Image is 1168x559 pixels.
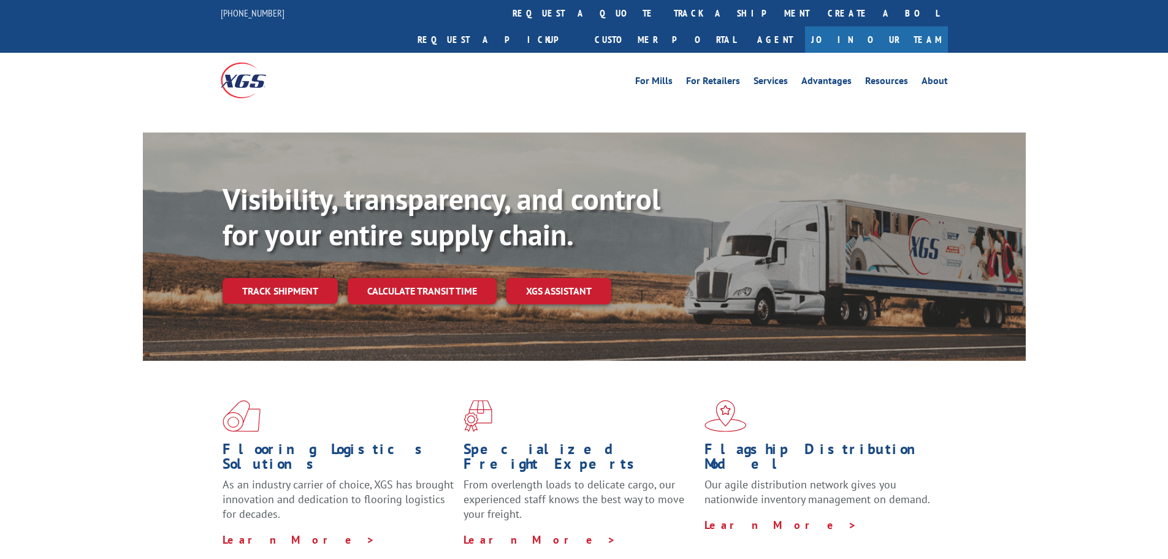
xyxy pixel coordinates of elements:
[922,76,948,90] a: About
[805,26,948,53] a: Join Our Team
[704,477,930,506] span: Our agile distribution network gives you nationwide inventory management on demand.
[801,76,852,90] a: Advantages
[704,442,936,477] h1: Flagship Distribution Model
[635,76,673,90] a: For Mills
[704,518,857,532] a: Learn More >
[506,278,611,304] a: XGS ASSISTANT
[223,278,338,304] a: Track shipment
[745,26,805,53] a: Agent
[464,400,492,432] img: xgs-icon-focused-on-flooring-red
[865,76,908,90] a: Resources
[464,442,695,477] h1: Specialized Freight Experts
[223,477,454,521] span: As an industry carrier of choice, XGS has brought innovation and dedication to flooring logistics...
[704,400,747,432] img: xgs-icon-flagship-distribution-model-red
[408,26,586,53] a: Request a pickup
[223,180,660,253] b: Visibility, transparency, and control for your entire supply chain.
[754,76,788,90] a: Services
[686,76,740,90] a: For Retailers
[223,400,261,432] img: xgs-icon-total-supply-chain-intelligence-red
[464,477,695,532] p: From overlength loads to delicate cargo, our experienced staff knows the best way to move your fr...
[223,533,375,547] a: Learn More >
[464,533,616,547] a: Learn More >
[348,278,497,304] a: Calculate transit time
[221,7,284,19] a: [PHONE_NUMBER]
[586,26,745,53] a: Customer Portal
[223,442,454,477] h1: Flooring Logistics Solutions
